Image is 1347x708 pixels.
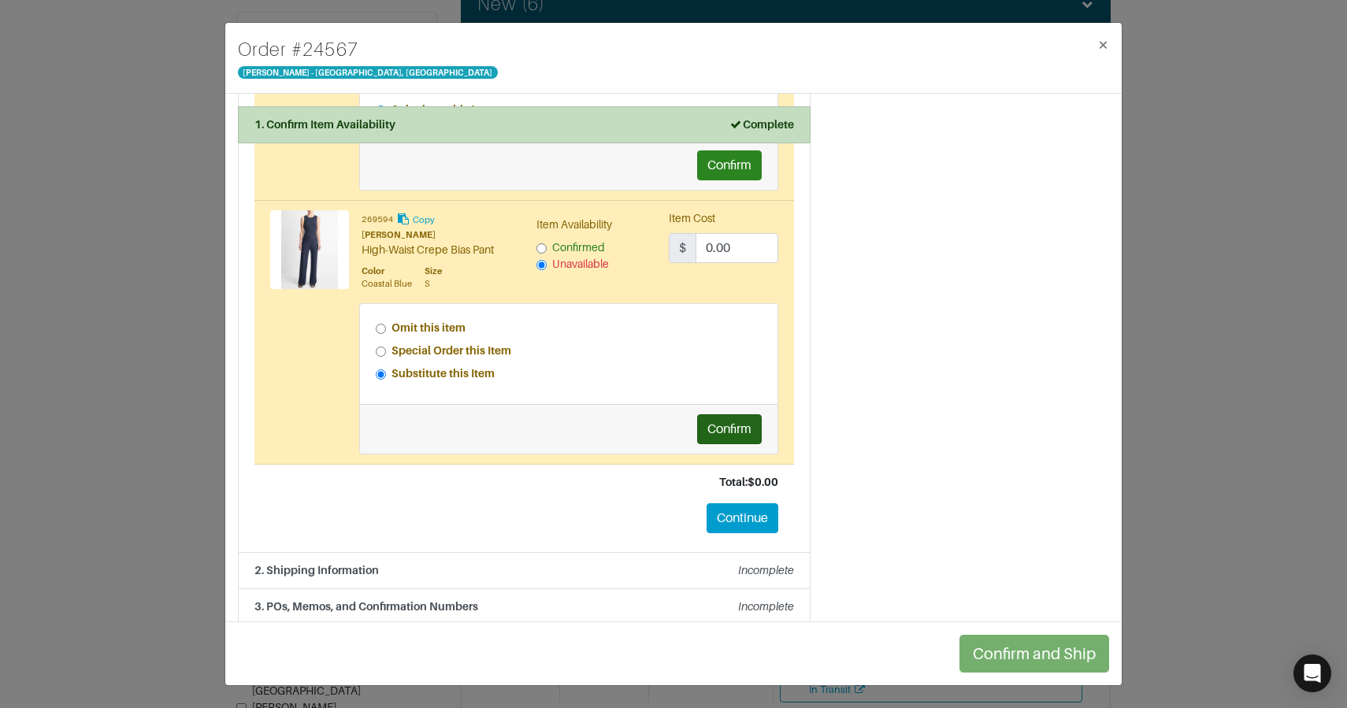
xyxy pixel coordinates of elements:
[376,324,386,334] input: Omit this item
[376,369,386,380] input: Substitute this Item
[376,347,386,357] input: Special Order this Item
[697,414,762,444] button: Confirm
[738,564,794,576] em: Incomplete
[395,210,436,228] button: Copy
[697,150,762,180] button: Confirm
[536,243,547,254] input: Confirmed
[1097,34,1109,55] span: ×
[669,210,715,227] label: Item Cost
[707,503,778,533] button: Continue
[254,118,395,131] strong: 1. Confirm Item Availability
[270,474,778,491] div: Total: $0.00
[536,260,547,270] input: Unavailable
[391,344,511,357] strong: Special Order this Item
[552,241,605,254] span: Confirmed
[362,242,513,258] div: High-Waist Crepe Bias Pant
[738,600,794,613] em: Incomplete
[425,265,442,278] div: Size
[391,321,466,334] strong: Omit this item
[270,210,349,289] img: Product
[238,35,498,64] h4: Order # 24567
[425,277,442,291] div: S
[238,66,498,79] span: [PERSON_NAME] - [GEOGRAPHIC_DATA], [GEOGRAPHIC_DATA]
[254,600,478,613] strong: 3. POs, Memos, and Confirmation Numbers
[552,258,609,270] span: Unavailable
[959,635,1109,673] button: Confirm and Ship
[1085,23,1122,67] button: Close
[362,265,412,278] div: Color
[391,103,495,116] strong: Substitute this Item
[362,228,513,242] div: [PERSON_NAME]
[362,277,412,291] div: Coastal Blue
[1293,654,1331,692] div: Open Intercom Messenger
[376,106,386,116] input: Substitute this Item
[254,564,379,576] strong: 2. Shipping Information
[391,367,495,380] strong: Substitute this Item
[669,233,696,263] span: $
[729,118,794,131] strong: Complete
[536,217,612,233] label: Item Availability
[362,215,393,224] small: 269594
[413,215,435,224] small: Copy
